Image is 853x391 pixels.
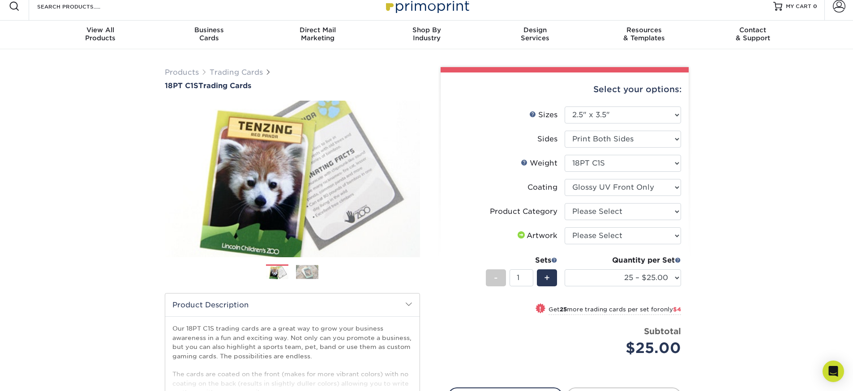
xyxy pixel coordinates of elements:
div: Industry [372,26,481,42]
a: Shop ByIndustry [372,21,481,49]
a: BusinessCards [154,21,263,49]
h1: Trading Cards [165,81,420,90]
span: Resources [590,26,699,34]
a: DesignServices [481,21,590,49]
div: $25.00 [571,337,681,359]
span: + [544,271,550,285]
span: only [660,306,681,313]
span: 0 [813,3,817,9]
img: Trading Cards 02 [296,265,318,279]
div: Select your options: [448,72,682,106]
div: Product Category [490,206,557,217]
div: Coating [527,182,557,193]
div: Sets [486,255,557,266]
strong: Subtotal [644,326,681,336]
a: Products [165,68,199,76]
span: $4 [673,306,681,313]
small: Get more trading cards per set for [549,306,681,315]
div: & Templates [590,26,699,42]
div: & Support [699,26,807,42]
div: Weight [521,158,557,169]
img: 18PT C1S 01 [165,91,420,267]
a: Direct MailMarketing [263,21,372,49]
h2: Product Description [165,293,420,316]
div: Quantity per Set [565,255,681,266]
span: 18PT C1S [165,81,198,90]
span: Shop By [372,26,481,34]
div: Cards [154,26,263,42]
a: View AllProducts [46,21,155,49]
a: Trading Cards [210,68,263,76]
strong: 25 [560,306,567,313]
div: Sizes [529,110,557,120]
div: Products [46,26,155,42]
a: Contact& Support [699,21,807,49]
span: View All [46,26,155,34]
a: Resources& Templates [590,21,699,49]
span: - [494,271,498,285]
span: ! [539,304,541,314]
div: Artwork [516,230,557,241]
div: Services [481,26,590,42]
span: MY CART [786,3,811,10]
span: Business [154,26,263,34]
input: SEARCH PRODUCTS..... [36,1,124,12]
div: Marketing [263,26,372,42]
div: Sides [537,134,557,144]
a: 18PT C1STrading Cards [165,81,420,90]
span: Design [481,26,590,34]
span: Contact [699,26,807,34]
img: Trading Cards 01 [266,265,288,280]
span: Direct Mail [263,26,372,34]
div: Open Intercom Messenger [823,361,844,382]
